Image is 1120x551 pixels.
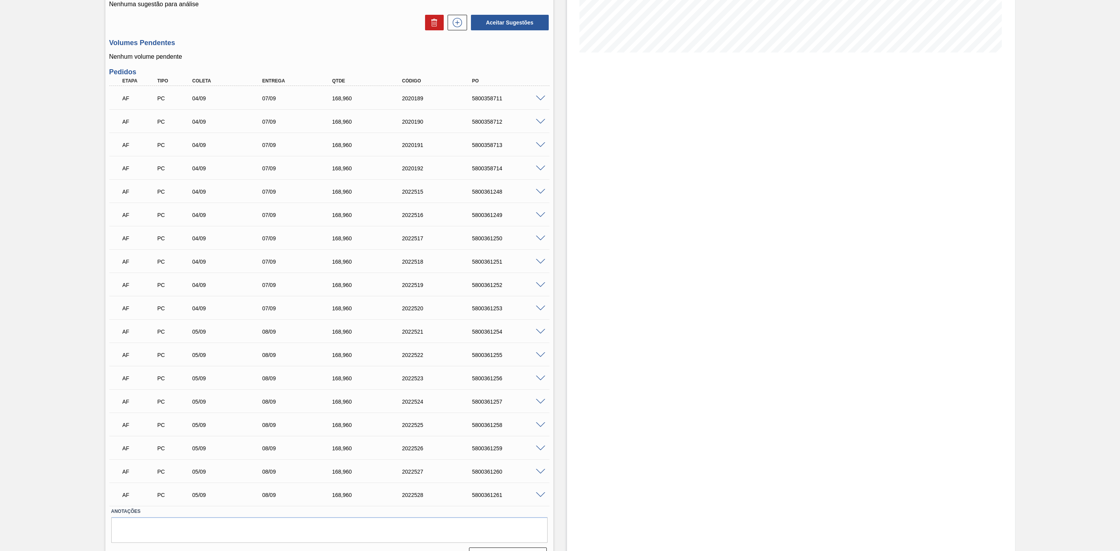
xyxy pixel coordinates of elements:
div: Aguardando Faturamento [121,300,159,317]
div: 5800361251 [470,259,551,265]
div: Aguardando Faturamento [121,160,159,177]
div: 5800361257 [470,399,551,405]
div: Excluir Sugestões [421,15,444,30]
div: Aguardando Faturamento [121,323,159,340]
div: 168,960 [330,469,411,475]
div: Código [400,78,481,84]
div: 5800361249 [470,212,551,218]
div: 08/09/2025 [260,352,341,358]
div: 5800361250 [470,235,551,241]
div: Aguardando Faturamento [121,346,159,364]
div: 2020192 [400,165,481,171]
div: 168,960 [330,165,411,171]
div: Nova sugestão [444,15,467,30]
div: 08/09/2025 [260,329,341,335]
div: 2022518 [400,259,481,265]
p: AF [122,95,157,101]
div: 04/09/2025 [190,305,271,311]
div: Pedido de Compra [155,305,194,311]
div: 2022524 [400,399,481,405]
div: 2020189 [400,95,481,101]
div: 08/09/2025 [260,445,341,451]
div: 2022523 [400,375,481,381]
div: Aguardando Faturamento [121,370,159,387]
div: 07/09/2025 [260,212,341,218]
div: 2022527 [400,469,481,475]
div: 08/09/2025 [260,492,341,498]
div: 5800358711 [470,95,551,101]
div: Pedido de Compra [155,95,194,101]
div: 168,960 [330,329,411,335]
div: 07/09/2025 [260,142,341,148]
div: 168,960 [330,445,411,451]
div: 5800358712 [470,119,551,125]
p: AF [122,492,157,498]
div: Pedido de Compra [155,422,194,428]
div: 168,960 [330,305,411,311]
div: 5800361258 [470,422,551,428]
div: 2022517 [400,235,481,241]
div: Aguardando Faturamento [121,276,159,294]
p: Nenhum volume pendente [109,53,549,60]
div: 04/09/2025 [190,235,271,241]
div: 5800361253 [470,305,551,311]
div: Aceitar Sugestões [467,14,549,31]
div: Pedido de Compra [155,165,194,171]
div: Aguardando Faturamento [121,136,159,154]
div: 5800361261 [470,492,551,498]
div: Pedido de Compra [155,375,194,381]
div: 04/09/2025 [190,282,271,288]
div: 04/09/2025 [190,189,271,195]
div: 07/09/2025 [260,282,341,288]
div: Entrega [260,78,341,84]
p: AF [122,399,157,405]
div: 168,960 [330,399,411,405]
div: Qtde [330,78,411,84]
p: AF [122,422,157,428]
div: 07/09/2025 [260,259,341,265]
div: Aguardando Faturamento [121,253,159,270]
div: Pedido de Compra [155,119,194,125]
p: AF [122,119,157,125]
div: Aguardando Faturamento [121,393,159,410]
p: Nenhuma sugestão para análise [109,1,549,8]
p: AF [122,375,157,381]
div: PO [470,78,551,84]
div: 04/09/2025 [190,142,271,148]
div: Coleta [190,78,271,84]
div: 5800358714 [470,165,551,171]
div: Pedido de Compra [155,212,194,218]
div: 05/09/2025 [190,469,271,475]
p: AF [122,445,157,451]
div: Aguardando Faturamento [121,183,159,200]
div: 07/09/2025 [260,305,341,311]
div: Pedido de Compra [155,282,194,288]
div: 5800361252 [470,282,551,288]
div: 2022521 [400,329,481,335]
div: 05/09/2025 [190,492,271,498]
p: AF [122,235,157,241]
div: 5800361248 [470,189,551,195]
div: 2022515 [400,189,481,195]
div: 2020190 [400,119,481,125]
div: 5800361254 [470,329,551,335]
div: 168,960 [330,95,411,101]
div: 168,960 [330,422,411,428]
p: AF [122,142,157,148]
div: Pedido de Compra [155,142,194,148]
p: AF [122,352,157,358]
div: 2020191 [400,142,481,148]
div: Aguardando Faturamento [121,416,159,434]
div: Aguardando Faturamento [121,230,159,247]
div: 168,960 [330,189,411,195]
div: Aguardando Faturamento [121,90,159,107]
h3: Pedidos [109,68,549,76]
div: 5800358713 [470,142,551,148]
div: 07/09/2025 [260,235,341,241]
div: 168,960 [330,212,411,218]
div: 04/09/2025 [190,95,271,101]
div: 08/09/2025 [260,399,341,405]
div: 04/09/2025 [190,119,271,125]
button: Aceitar Sugestões [471,15,549,30]
div: 08/09/2025 [260,469,341,475]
